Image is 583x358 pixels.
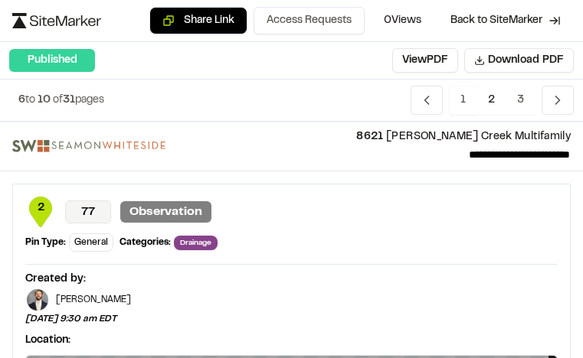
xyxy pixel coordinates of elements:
[120,201,211,223] p: Observation
[254,7,365,34] button: Access Requests
[69,233,113,252] div: General
[477,86,506,115] span: 2
[488,52,564,69] span: Download PDF
[149,7,247,34] button: Copy share link
[392,48,458,73] button: ViewPDF
[12,140,165,152] img: file
[174,236,218,250] span: Drainage
[449,86,477,115] span: 1
[12,13,101,28] img: logo-black-rebrand.svg
[356,132,383,142] span: 8621
[25,236,66,249] div: Pin Type:
[25,200,56,216] span: 2
[56,294,131,307] p: [PERSON_NAME]
[25,332,558,349] p: Location:
[65,200,111,223] p: 77
[506,86,536,115] span: 3
[18,96,25,105] span: 6
[411,86,574,115] nav: Navigation
[371,7,434,34] button: 0Views
[25,271,558,288] div: Created by:
[384,12,421,29] span: 0 Views
[464,48,574,73] button: Download PDF
[120,236,171,249] div: Categories:
[450,13,542,28] span: Back to SiteMarker
[38,96,51,105] span: 10
[18,92,104,109] p: to of pages
[441,6,571,35] a: Back to SiteMarker
[25,312,558,326] p: [DATE] 9:30 am EDT
[178,129,571,145] p: [PERSON_NAME] Creek Multifamily
[63,96,75,105] span: 31
[9,49,95,72] div: Published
